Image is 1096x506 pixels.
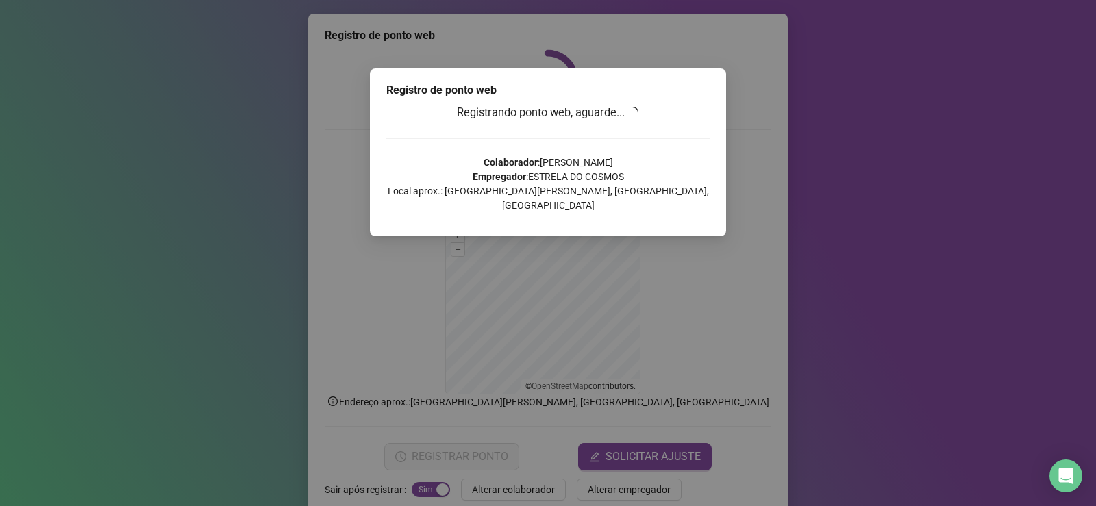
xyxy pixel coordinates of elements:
[386,82,710,99] div: Registro de ponto web
[627,107,638,118] span: loading
[484,157,538,168] strong: Colaborador
[386,104,710,122] h3: Registrando ponto web, aguarde...
[1049,459,1082,492] div: Open Intercom Messenger
[386,155,710,213] p: : [PERSON_NAME] : ESTRELA DO COSMOS Local aprox.: [GEOGRAPHIC_DATA][PERSON_NAME], [GEOGRAPHIC_DAT...
[473,171,526,182] strong: Empregador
